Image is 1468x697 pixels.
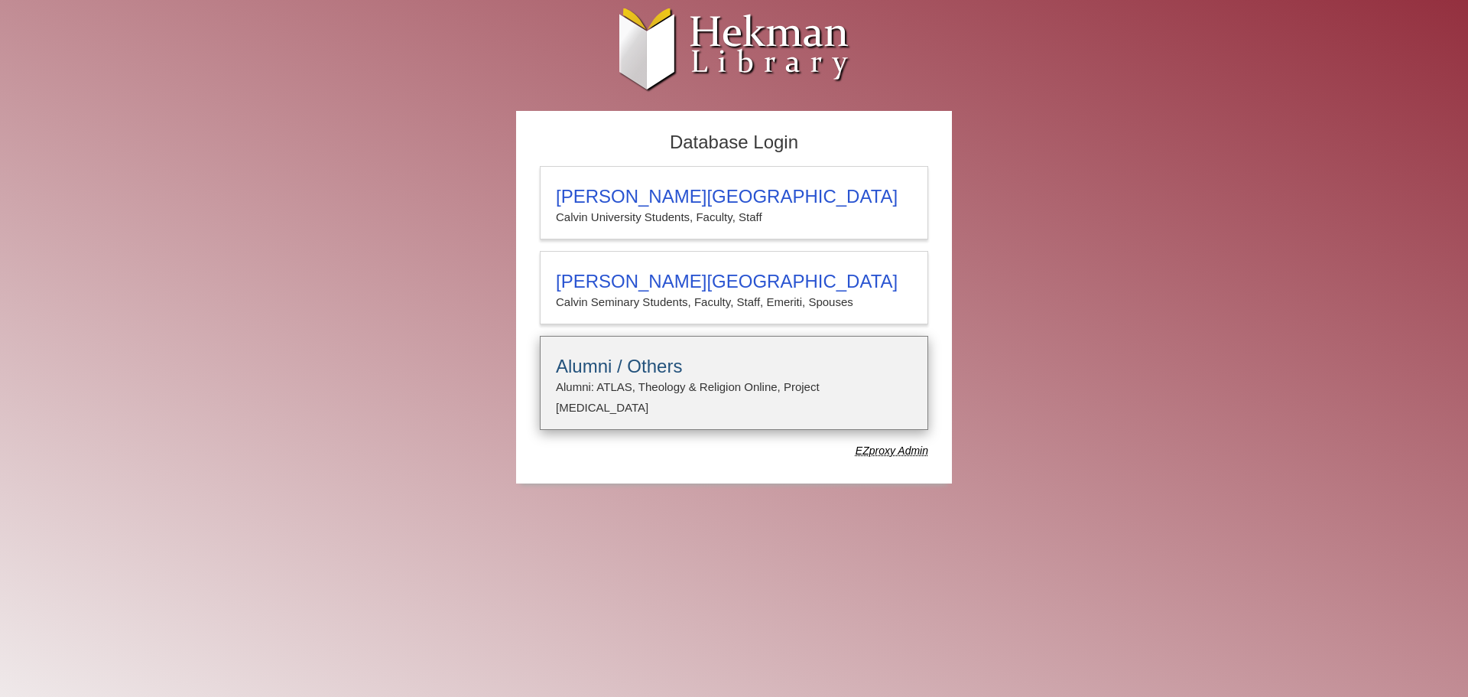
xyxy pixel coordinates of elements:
[540,166,928,239] a: [PERSON_NAME][GEOGRAPHIC_DATA]Calvin University Students, Faculty, Staff
[556,271,912,292] h3: [PERSON_NAME][GEOGRAPHIC_DATA]
[556,356,912,418] summary: Alumni / OthersAlumni: ATLAS, Theology & Religion Online, Project [MEDICAL_DATA]
[856,445,928,457] dfn: Use Alumni login
[556,207,912,227] p: Calvin University Students, Faculty, Staff
[556,292,912,312] p: Calvin Seminary Students, Faculty, Staff, Emeriti, Spouses
[556,186,912,207] h3: [PERSON_NAME][GEOGRAPHIC_DATA]
[556,356,912,377] h3: Alumni / Others
[556,377,912,418] p: Alumni: ATLAS, Theology & Religion Online, Project [MEDICAL_DATA]
[532,127,936,158] h2: Database Login
[540,251,928,324] a: [PERSON_NAME][GEOGRAPHIC_DATA]Calvin Seminary Students, Faculty, Staff, Emeriti, Spouses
